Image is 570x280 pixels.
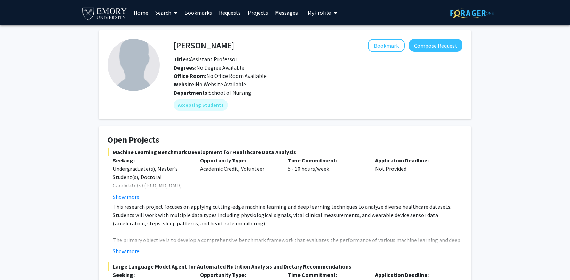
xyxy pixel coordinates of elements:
p: Seeking: [113,156,190,165]
p: Time Commitment: [288,156,365,165]
span: School of Nursing [209,89,251,96]
a: Bookmarks [181,0,215,25]
img: Profile Picture [108,39,160,91]
button: Show more [113,247,140,255]
p: Seeking: [113,271,190,279]
span: No Degree Available [174,64,244,71]
a: Requests [215,0,244,25]
iframe: Chat [5,249,30,275]
span: My Profile [308,9,331,16]
p: Application Deadline: [375,156,452,165]
p: Time Commitment: [288,271,365,279]
b: Office Room: [174,72,206,79]
button: Add Runze Yan to Bookmarks [368,39,405,52]
b: Departments: [174,89,209,96]
span: No Website Available [174,81,246,88]
img: Emory University Logo [81,6,128,21]
a: Home [130,0,152,25]
span: No Office Room Available [174,72,267,79]
div: Not Provided [370,156,457,201]
p: This research project focuses on applying cutting-edge machine learning and deep learning techniq... [113,202,462,227]
p: The primary objective is to develop a comprehensive benchmark framework that evaluates the perfor... [113,236,462,261]
a: Search [152,0,181,25]
p: Opportunity Type: [200,156,277,165]
a: Projects [244,0,271,25]
span: Assistant Professor [174,56,237,63]
p: Application Deadline: [375,271,452,279]
div: 5 - 10 hours/week [283,156,370,201]
h4: [PERSON_NAME] [174,39,234,52]
button: Compose Request to Runze Yan [409,39,462,52]
div: Academic Credit, Volunteer [195,156,282,201]
p: Opportunity Type: [200,271,277,279]
div: Undergraduate(s), Master's Student(s), Doctoral Candidate(s) (PhD, MD, DMD, PharmD, etc.) [113,165,190,198]
b: Degrees: [174,64,196,71]
button: Show more [113,192,140,201]
mat-chip: Accepting Students [174,99,228,111]
span: Large Language Model Agent for Automated Nutrition Analysis and Dietary Recommendations [108,262,462,271]
img: ForagerOne Logo [450,8,494,18]
a: Messages [271,0,301,25]
h4: Open Projects [108,135,462,145]
span: Machine Learning Benchmark Development for Healthcare Data Analysis [108,148,462,156]
b: Titles: [174,56,190,63]
b: Website: [174,81,196,88]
